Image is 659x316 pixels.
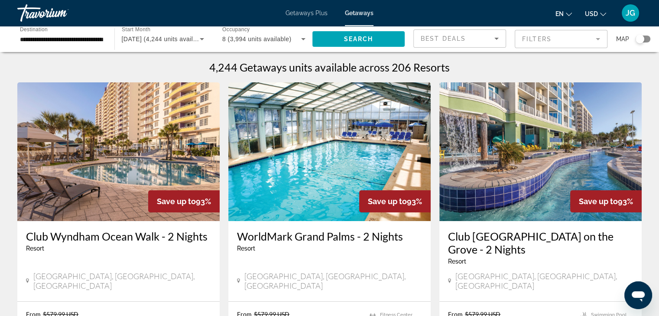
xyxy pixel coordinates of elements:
span: Resort [448,258,466,265]
span: Occupancy [222,27,250,33]
mat-select: Sort by [421,33,499,44]
button: User Menu [619,4,642,22]
iframe: Button to launch messaging window [624,281,652,309]
span: [GEOGRAPHIC_DATA], [GEOGRAPHIC_DATA], [GEOGRAPHIC_DATA] [455,271,633,290]
div: 93% [148,190,220,212]
span: Resort [237,245,255,252]
a: Getaways [345,10,373,16]
a: Club Wyndham Ocean Walk - 2 Nights [26,230,211,243]
span: 8 (3,994 units available) [222,36,292,42]
span: Start Month [122,27,150,33]
span: Map [616,33,629,45]
button: Change currency [585,7,606,20]
div: 93% [570,190,642,212]
div: 93% [359,190,431,212]
button: Change language [555,7,572,20]
a: Club [GEOGRAPHIC_DATA] on the Grove - 2 Nights [448,230,633,256]
a: Getaways Plus [286,10,328,16]
button: Filter [515,29,607,49]
img: DK63O01X.jpg [228,82,431,221]
span: [DATE] (4,244 units available) [122,36,208,42]
span: Search [344,36,373,42]
img: 5998O01X.jpg [17,82,220,221]
span: en [555,10,564,17]
span: Save up to [157,197,196,206]
span: Best Deals [421,35,466,42]
button: Search [312,31,405,47]
span: Resort [26,245,44,252]
span: Save up to [368,197,407,206]
span: [GEOGRAPHIC_DATA], [GEOGRAPHIC_DATA], [GEOGRAPHIC_DATA] [244,271,422,290]
a: Travorium [17,2,104,24]
span: [GEOGRAPHIC_DATA], [GEOGRAPHIC_DATA], [GEOGRAPHIC_DATA] [33,271,211,290]
a: WorldMark Grand Palms - 2 Nights [237,230,422,243]
span: USD [585,10,598,17]
span: JG [626,9,635,17]
span: Save up to [579,197,618,206]
span: Destination [20,26,48,32]
h1: 4,244 Getaways units available across 206 Resorts [209,61,450,74]
img: C342O01X.jpg [439,82,642,221]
